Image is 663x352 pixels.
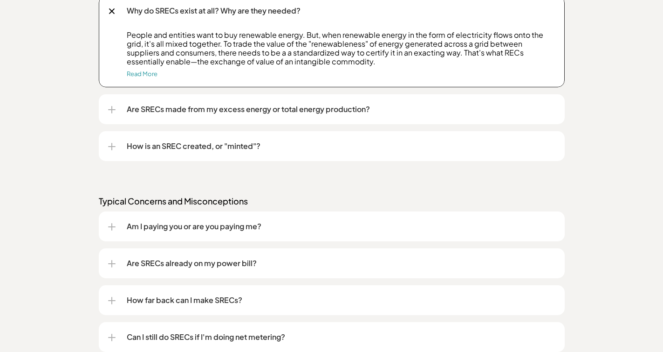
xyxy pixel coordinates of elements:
[127,30,555,66] p: People and entities want to buy renewable energy. But, when renewable energy in the form of elect...
[127,70,157,77] a: Read More
[127,141,555,152] p: How is an SREC created, or "minted"?
[127,221,555,232] p: Am I paying you or are you paying me?
[127,5,555,16] p: Why do SRECs exist at all? Why are they needed?
[127,295,555,306] p: How far back can I make SRECs?
[127,104,555,115] p: Are SRECs made from my excess energy or total energy production?
[127,258,555,269] p: Are SRECs already on my power bill?
[99,196,565,207] p: Typical Concerns and Misconceptions
[127,331,555,343] p: Can I still do SRECs if I'm doing net metering?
